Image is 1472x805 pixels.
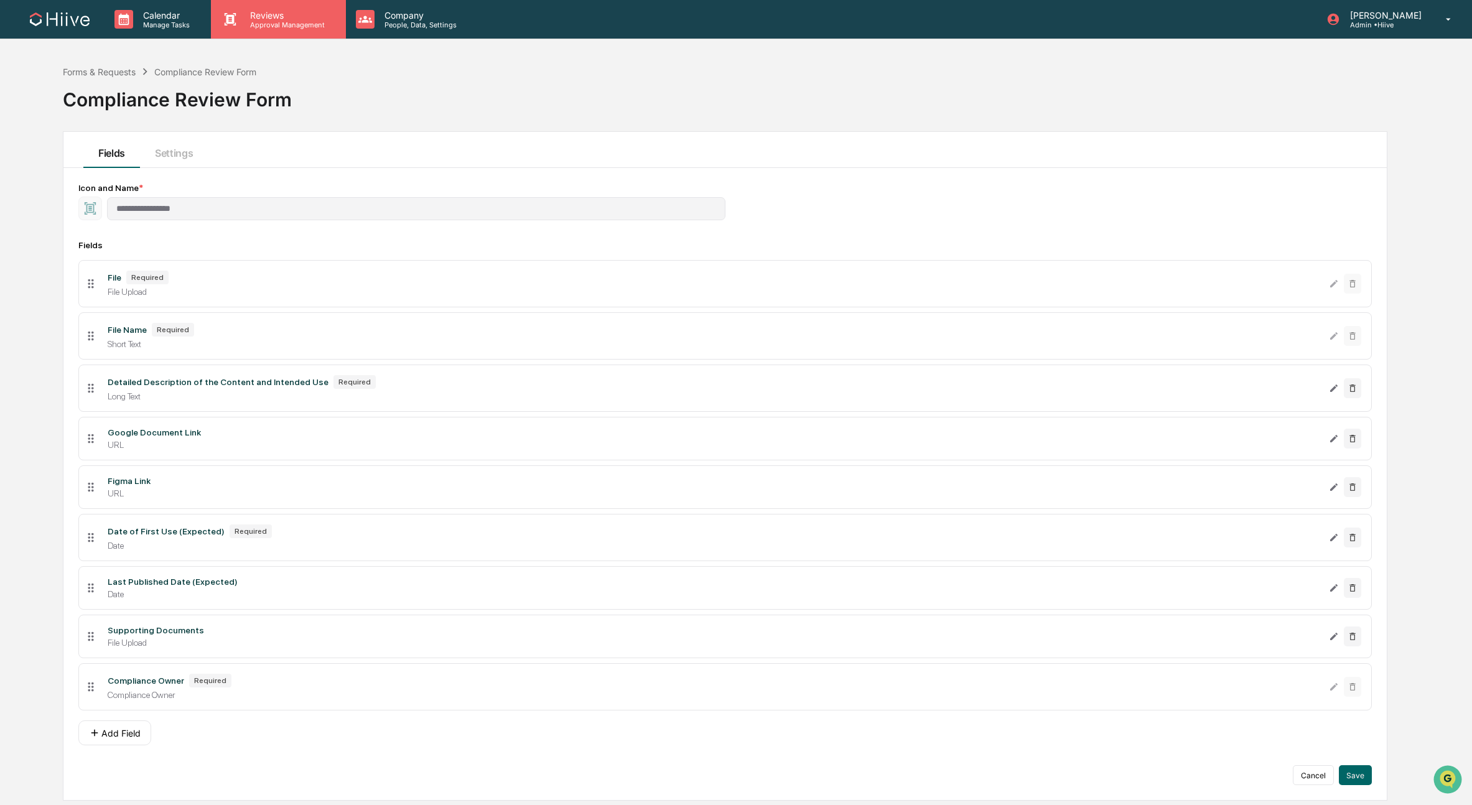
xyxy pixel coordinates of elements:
button: Edit Supporting Documents field [1329,626,1339,646]
p: Calendar [133,10,196,21]
div: 🖐️ [12,158,22,168]
div: Compliance Review Form [154,67,256,77]
button: Edit File field [1329,274,1339,294]
iframe: Open customer support [1432,764,1466,798]
div: Detailed Description of the Content and Intended Use [108,377,328,387]
p: Manage Tasks [133,21,196,29]
div: Compliance Owner [108,690,1319,700]
div: 🗄️ [90,158,100,168]
button: Settings [140,132,208,168]
button: Fields [83,132,140,168]
button: Start new chat [212,99,226,114]
div: Required [126,271,169,284]
a: 🖐️Preclearance [7,152,85,174]
button: Edit Figma Link field [1329,477,1339,497]
div: Date [108,589,1319,599]
button: Cancel [1293,765,1334,785]
button: Save [1339,765,1372,785]
button: Edit Detailed Description of the Content and Intended Use field [1329,378,1339,398]
a: 🗄️Attestations [85,152,159,174]
div: Compliance Owner [108,676,184,686]
p: [PERSON_NAME] [1340,10,1428,21]
div: 🔎 [12,182,22,192]
div: Google Document Link [108,427,201,437]
button: Edit Last Published Date (Expected) field [1329,578,1339,598]
div: File Name [108,325,147,335]
div: Short Text [108,339,1319,349]
div: Last Published Date (Expected) [108,577,238,587]
div: Date of First Use (Expected) [108,526,225,536]
div: URL [108,488,1319,498]
div: Start new chat [42,95,204,108]
a: Powered byPylon [88,210,151,220]
p: Approval Management [240,21,331,29]
img: logo [30,12,90,26]
div: Compliance Review Form [63,78,292,111]
div: Fields [78,240,1372,250]
div: File [108,272,121,282]
div: File Upload [108,638,1319,648]
div: Required [333,375,376,389]
p: Company [375,10,463,21]
div: Long Text [108,391,1319,401]
span: Preclearance [25,157,80,169]
button: Edit Date of First Use (Expected) field [1329,528,1339,547]
div: Figma Link [108,476,151,486]
button: Add Field [78,720,151,745]
a: 🔎Data Lookup [7,175,83,198]
span: Data Lookup [25,180,78,193]
div: Required [230,524,272,538]
div: Required [189,674,231,687]
span: Attestations [103,157,154,169]
button: Edit Google Document Link field [1329,429,1339,449]
button: Edit File Name field [1329,326,1339,346]
button: Edit Compliance Owner field [1329,677,1339,697]
div: Date [108,541,1319,551]
div: URL [108,440,1319,450]
div: Icon and Name [78,183,1372,193]
p: Reviews [240,10,331,21]
div: File Upload [108,287,1319,297]
input: Clear [32,57,205,70]
div: Supporting Documents [108,625,204,635]
div: Required [152,323,194,337]
p: How can we help? [12,26,226,46]
div: We're available if you need us! [42,108,157,118]
p: Admin • Hiive [1340,21,1428,29]
div: Forms & Requests [63,67,136,77]
span: Pylon [124,211,151,220]
img: 1746055101610-c473b297-6a78-478c-a979-82029cc54cd1 [12,95,35,118]
p: People, Data, Settings [375,21,463,29]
